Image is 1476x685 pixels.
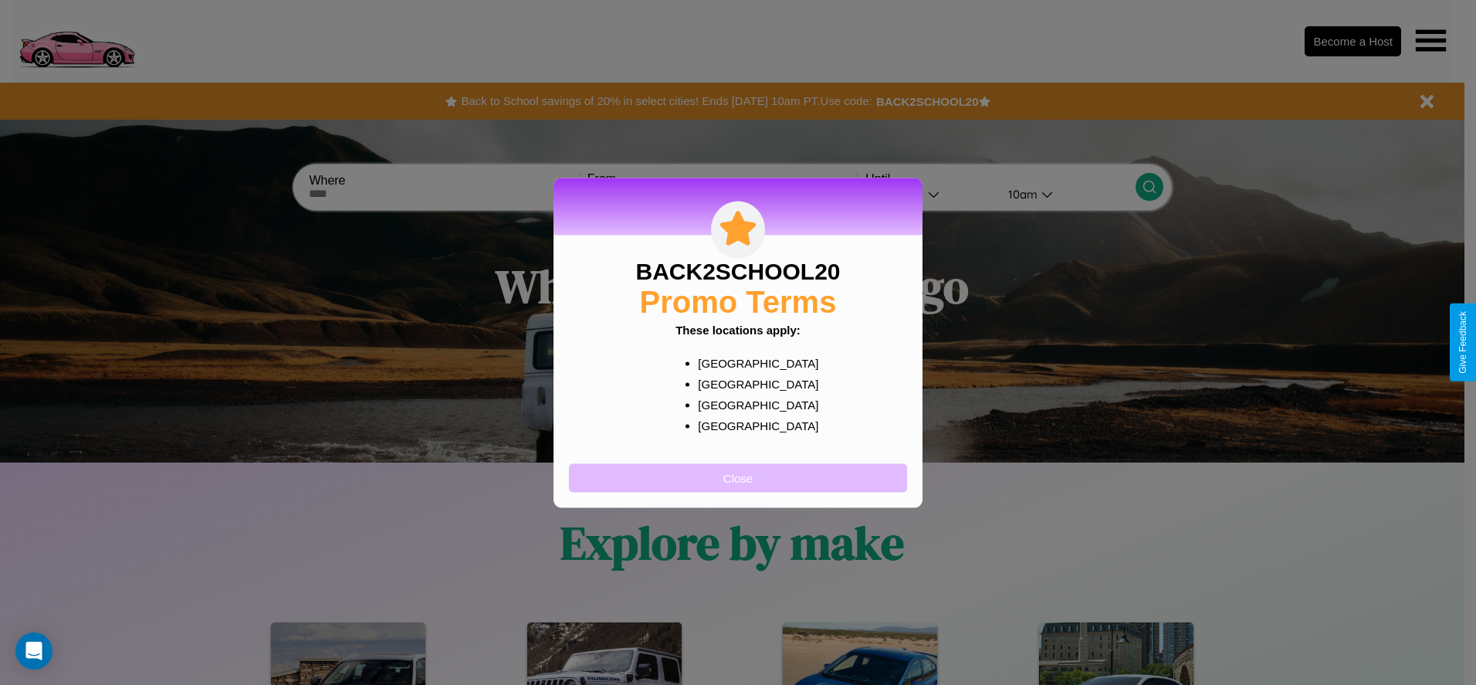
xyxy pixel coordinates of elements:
[698,373,808,394] p: [GEOGRAPHIC_DATA]
[569,463,907,492] button: Close
[635,258,840,284] h3: BACK2SCHOOL20
[1457,311,1468,374] div: Give Feedback
[640,284,837,319] h2: Promo Terms
[698,415,808,436] p: [GEOGRAPHIC_DATA]
[698,394,808,415] p: [GEOGRAPHIC_DATA]
[698,352,808,373] p: [GEOGRAPHIC_DATA]
[675,323,801,336] b: These locations apply:
[15,632,52,670] div: Open Intercom Messenger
